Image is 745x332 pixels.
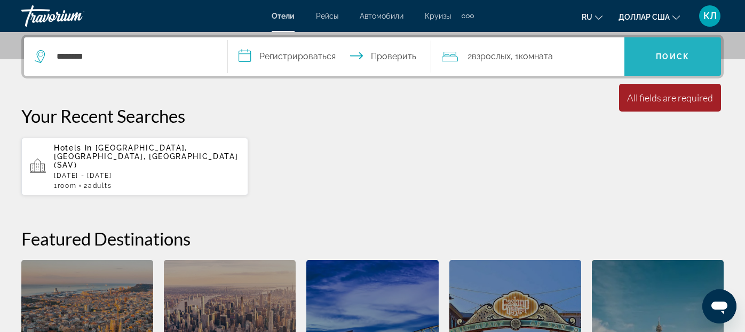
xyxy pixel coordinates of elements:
[519,51,553,61] font: комната
[88,182,112,189] span: Adults
[627,92,713,104] div: All fields are required
[21,105,724,127] p: Your Recent Searches
[467,51,472,61] font: 2
[656,52,689,61] font: Поиск
[702,289,736,323] iframe: Кнопка запуска окна обмена сообщениями
[84,182,112,189] span: 2
[472,51,511,61] font: взрослых
[58,182,77,189] span: Room
[54,144,92,152] span: Hotels in
[624,37,721,76] button: Поиск
[431,37,624,76] button: Путешественники: 2 взрослых, 0 детей
[511,51,519,61] font: , 1
[228,37,432,76] button: Даты заезда и выезда
[21,137,248,196] button: Hotels in [GEOGRAPHIC_DATA], [GEOGRAPHIC_DATA], [GEOGRAPHIC_DATA] (SAV)[DATE] - [DATE]1Room2Adults
[360,12,403,20] a: Автомобили
[582,9,603,25] button: Изменить язык
[316,12,338,20] a: Рейсы
[24,37,721,76] div: Виджет поиска
[703,10,717,21] font: КЛ
[696,5,724,27] button: Меню пользователя
[619,9,680,25] button: Изменить валюту
[425,12,451,20] a: Круизы
[272,12,295,20] a: Отели
[21,2,128,30] a: Травориум
[54,172,240,179] p: [DATE] - [DATE]
[54,182,76,189] span: 1
[21,228,724,249] h2: Featured Destinations
[582,13,592,21] font: ru
[54,144,238,169] span: [GEOGRAPHIC_DATA], [GEOGRAPHIC_DATA], [GEOGRAPHIC_DATA] (SAV)
[462,7,474,25] button: Дополнительные элементы навигации
[619,13,670,21] font: доллар США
